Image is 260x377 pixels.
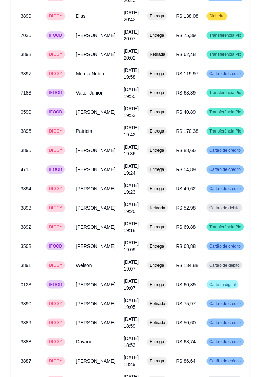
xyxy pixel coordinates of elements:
span: Cartão de crédito [208,167,243,172]
span: Entrega [149,263,166,268]
span: Cartão de crédito [208,339,243,345]
span: Cartão de crédito [208,148,243,153]
span: Entrega [149,186,166,191]
span: R$ 49,62 [176,186,196,191]
span: Entrega [149,243,166,249]
span: Transferência Pix [208,109,243,115]
span: Entrega [149,282,166,287]
span: R$ 86,64 [176,359,196,364]
span: Entrega [149,71,166,76]
td: [PERSON_NAME] [72,217,119,237]
span: Cartão de crédito [208,243,243,249]
span: Retirada [149,205,167,211]
span: Cartão de crédito [208,301,243,306]
span: R$ 138,08 [176,13,199,19]
span: R$ 68,39 [176,90,196,96]
span: Transferência Pix [208,52,243,57]
td: [PERSON_NAME] [72,294,119,313]
td: [PERSON_NAME] [72,141,119,160]
td: Dayane [72,332,119,352]
span: 3890 [21,301,31,306]
span: R$ 170,38 [176,128,199,134]
span: 4715 [21,167,31,172]
span: R$ 88,66 [176,148,196,153]
span: Entrega [149,109,166,115]
span: DIGGY [48,263,64,268]
td: Valter Junior [72,83,119,102]
span: R$ 119,97 [176,71,199,76]
span: R$ 40,89 [176,109,196,115]
span: 3899 [21,13,31,19]
span: Entrega [149,128,166,134]
span: 3896 [21,128,31,134]
span: Entrega [149,33,166,38]
span: DIGGY [48,128,64,134]
td: Welson [72,256,119,275]
span: [DATE] 19:09 [124,240,139,252]
span: [DATE] 19:55 [124,87,139,99]
td: [PERSON_NAME] [72,179,119,198]
span: Entrega [149,13,166,19]
span: 7183 [21,90,31,96]
span: DIGGY [48,359,64,364]
span: Entrega [149,148,166,153]
span: [DATE] 19:20 [124,202,139,214]
span: DIGGY [48,148,64,153]
span: R$ 68,88 [176,243,196,249]
span: IFOOD [48,33,63,38]
td: Patrícia [72,122,119,141]
span: IFOOD [48,243,63,249]
span: [DATE] 20:02 [124,48,139,61]
span: Cartão de crédito [208,320,243,326]
td: [PERSON_NAME] [72,352,119,371]
span: Transferência Pix [208,128,243,134]
span: [DATE] 19:07 [124,259,139,272]
span: Cartão de crédito [208,71,243,76]
span: [DATE] 19:24 [124,163,139,176]
td: [PERSON_NAME] [72,26,119,45]
td: [PERSON_NAME] [72,160,119,179]
span: Entrega [149,359,166,364]
span: Carteira digital [208,282,237,287]
span: [DATE] 18:49 [124,355,139,367]
span: IFOOD [48,90,63,96]
span: R$ 50,60 [176,320,196,326]
span: R$ 52,98 [176,205,196,211]
span: Retirada [149,320,167,326]
span: Cartão de crédito [208,186,243,191]
span: [DATE] 19:36 [124,144,139,156]
span: Entrega [149,167,166,172]
span: R$ 54,89 [176,167,196,172]
span: R$ 68,74 [176,339,196,345]
span: IFOOD [48,109,63,115]
span: R$ 75,97 [176,301,196,306]
span: 3897 [21,71,31,76]
td: [PERSON_NAME] [72,313,119,332]
span: [DATE] 19:23 [124,183,139,195]
span: Transferência Pix [208,33,243,38]
span: DIGGY [48,186,64,191]
td: [PERSON_NAME] [72,45,119,64]
span: 3892 [21,224,31,230]
span: 3887 [21,359,31,364]
span: Retirada [149,301,167,306]
span: IFOOD [48,282,63,287]
td: Mercia Nubia [72,64,119,83]
span: 3889 [21,320,31,326]
span: DIGGY [48,13,64,19]
span: R$ 60,89 [176,282,196,287]
span: 3898 [21,52,31,57]
span: [DATE] 19:05 [124,298,139,310]
span: Cartão de débito [208,263,241,268]
span: 3891 [21,263,31,268]
span: Retirada [149,52,167,57]
span: 0590 [21,109,31,115]
span: [DATE] 20:42 [124,10,139,22]
td: [PERSON_NAME] [72,237,119,256]
span: DIGGY [48,52,64,57]
span: Cartão de débito [208,205,241,211]
span: DIGGY [48,320,64,326]
span: DIGGY [48,301,64,306]
span: [DATE] 19:53 [124,106,139,118]
td: [PERSON_NAME] [72,275,119,294]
